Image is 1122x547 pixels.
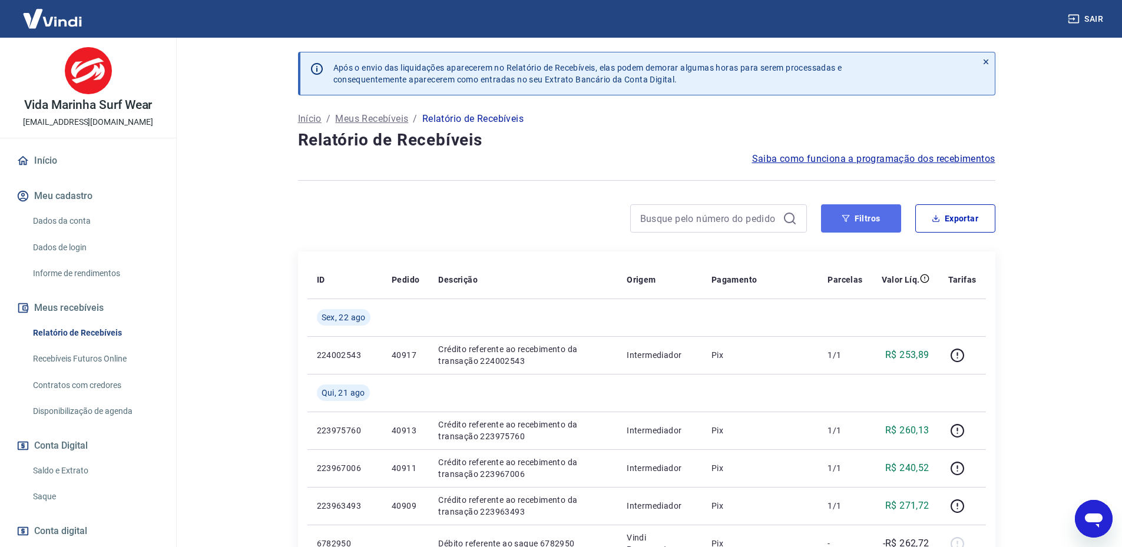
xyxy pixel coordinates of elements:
p: Parcelas [828,274,862,286]
span: Sex, 22 ago [322,311,366,323]
p: 40909 [392,500,419,512]
a: Dados de login [28,236,162,260]
button: Conta Digital [14,433,162,459]
p: / [326,112,330,126]
a: Saldo e Extrato [28,459,162,483]
a: Relatório de Recebíveis [28,321,162,345]
p: 223975760 [317,425,373,436]
a: Dados da conta [28,209,162,233]
p: Após o envio das liquidações aparecerem no Relatório de Recebíveis, elas podem demorar algumas ho... [333,62,842,85]
p: Valor Líq. [882,274,920,286]
p: Pagamento [711,274,757,286]
a: Início [298,112,322,126]
p: / [413,112,417,126]
span: Qui, 21 ago [322,387,365,399]
p: Pix [711,500,809,512]
p: Vida Marinha Surf Wear [24,99,153,111]
p: Pix [711,425,809,436]
p: Origem [627,274,656,286]
a: Início [14,148,162,174]
span: Conta digital [34,523,87,539]
p: 40913 [392,425,419,436]
input: Busque pelo número do pedido [640,210,778,227]
a: Meus Recebíveis [335,112,408,126]
p: Intermediador [627,425,693,436]
a: Saiba como funciona a programação dos recebimentos [752,152,995,166]
p: 1/1 [828,500,862,512]
p: Intermediador [627,462,693,474]
p: Tarifas [948,274,977,286]
p: 224002543 [317,349,373,361]
p: R$ 271,72 [885,499,929,513]
a: Informe de rendimentos [28,261,162,286]
a: Conta digital [14,518,162,544]
button: Filtros [821,204,901,233]
a: Recebíveis Futuros Online [28,347,162,371]
a: Disponibilização de agenda [28,399,162,423]
p: Relatório de Recebíveis [422,112,524,126]
a: Contratos com credores [28,373,162,397]
p: 40917 [392,349,419,361]
button: Meu cadastro [14,183,162,209]
p: R$ 260,13 [885,423,929,437]
p: 1/1 [828,462,862,474]
p: Pedido [392,274,419,286]
img: Vindi [14,1,91,37]
h4: Relatório de Recebíveis [298,128,995,152]
p: Crédito referente ao recebimento da transação 223963493 [438,494,608,518]
p: [EMAIL_ADDRESS][DOMAIN_NAME] [23,116,153,128]
button: Meus recebíveis [14,295,162,321]
p: 223967006 [317,462,373,474]
p: ID [317,274,325,286]
p: R$ 240,52 [885,461,929,475]
a: Saque [28,485,162,509]
p: Intermediador [627,500,693,512]
p: Pix [711,462,809,474]
p: R$ 253,89 [885,348,929,362]
p: Descrição [438,274,478,286]
button: Exportar [915,204,995,233]
p: Pix [711,349,809,361]
p: 223963493 [317,500,373,512]
p: Crédito referente ao recebimento da transação 224002543 [438,343,608,367]
p: Crédito referente ao recebimento da transação 223967006 [438,456,608,480]
p: Intermediador [627,349,693,361]
p: Crédito referente ao recebimento da transação 223975760 [438,419,608,442]
p: 40911 [392,462,419,474]
button: Sair [1065,8,1108,30]
img: 1b19532f-6ff7-40d1-ab1e-3229a4a7843e.jpeg [65,47,112,94]
iframe: Botão para abrir a janela de mensagens [1075,500,1113,538]
p: 1/1 [828,349,862,361]
p: 1/1 [828,425,862,436]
